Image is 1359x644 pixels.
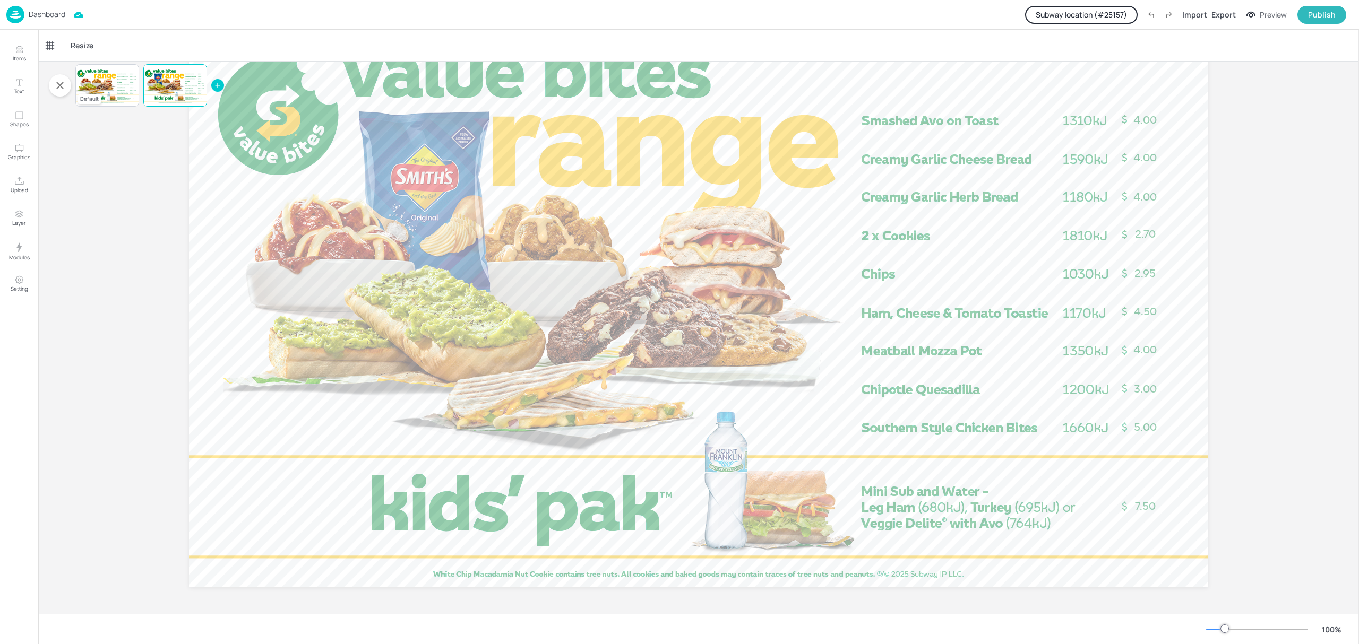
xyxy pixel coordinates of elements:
span: 4.00 [134,79,136,80]
img: logo-86c26b7e.jpg [6,6,24,23]
span: 2.95 [202,83,204,84]
span: 3.00 [134,90,136,91]
span: 4.50 [134,85,136,86]
span: 2.70 [134,82,135,83]
label: Redo (Ctrl + Y) [1160,6,1178,24]
span: 4.00 [202,74,204,75]
span: 4.00 [202,76,204,77]
span: 4.00 [1133,190,1157,203]
span: 4.00 [134,74,136,75]
div: Export [1211,9,1236,20]
span: 7.50 [1135,500,1156,512]
span: 4.00 [202,79,204,80]
span: 3.00 [1134,382,1157,395]
span: 5.00 [1134,421,1157,433]
button: Preview [1240,7,1293,23]
label: Undo (Ctrl + Z) [1142,6,1160,24]
button: Publish [1297,6,1346,24]
div: Publish [1308,9,1336,21]
button: Subway location (#25157) [1025,6,1138,24]
p: Dashboard [29,11,65,18]
span: 4.50 [1134,305,1157,318]
span: 4.00 [134,76,136,77]
span: 4.00 [1133,151,1157,164]
div: Preview [1260,9,1287,21]
span: 2.95 [1134,267,1156,280]
div: Import [1182,9,1207,20]
span: 4.00 [1133,114,1157,126]
span: 4.50 [202,86,204,87]
span: 2.70 [1135,228,1156,240]
span: 4.00 [202,88,204,89]
div: Default [78,94,101,104]
span: 5.00 [134,93,136,94]
span: Resize [68,40,96,51]
span: 7.50 [202,98,203,99]
span: 2.70 [202,81,203,82]
span: 4.00 [1133,343,1157,356]
span: 7.50 [134,98,135,99]
span: 4.00 [134,88,136,89]
span: 5.00 [202,93,204,94]
div: 100 % [1319,624,1344,635]
span: 3.00 [202,91,204,92]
